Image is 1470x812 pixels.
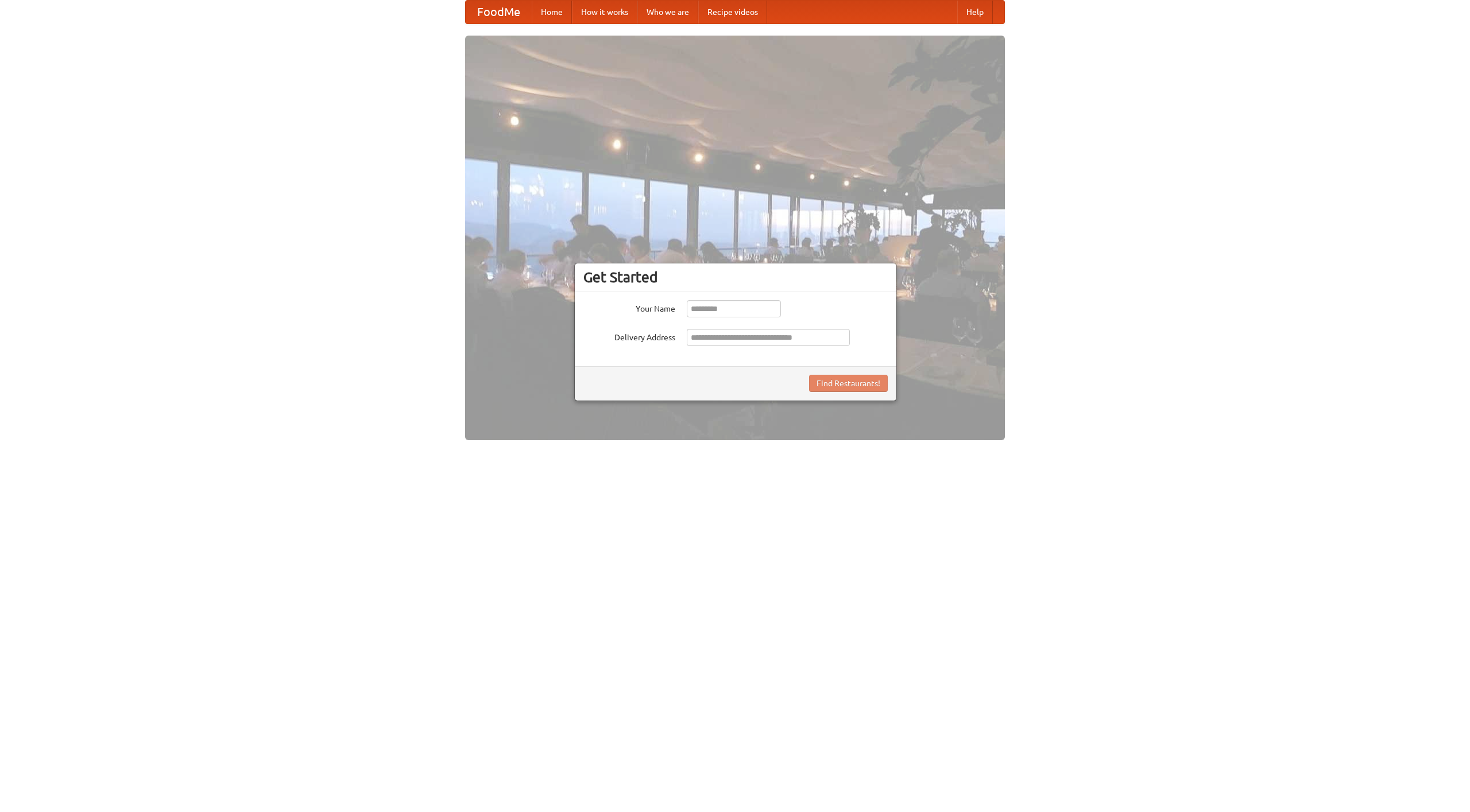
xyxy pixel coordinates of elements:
a: Recipe videos [698,1,767,24]
a: How it works [572,1,637,24]
label: Your Name [583,300,675,314]
a: Home [532,1,572,24]
label: Delivery Address [583,329,675,343]
h3: Get Started [583,269,888,286]
a: Who we are [637,1,698,24]
a: FoodMe [466,1,532,24]
button: Find Restaurants! [809,375,888,392]
a: Help [957,1,993,24]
